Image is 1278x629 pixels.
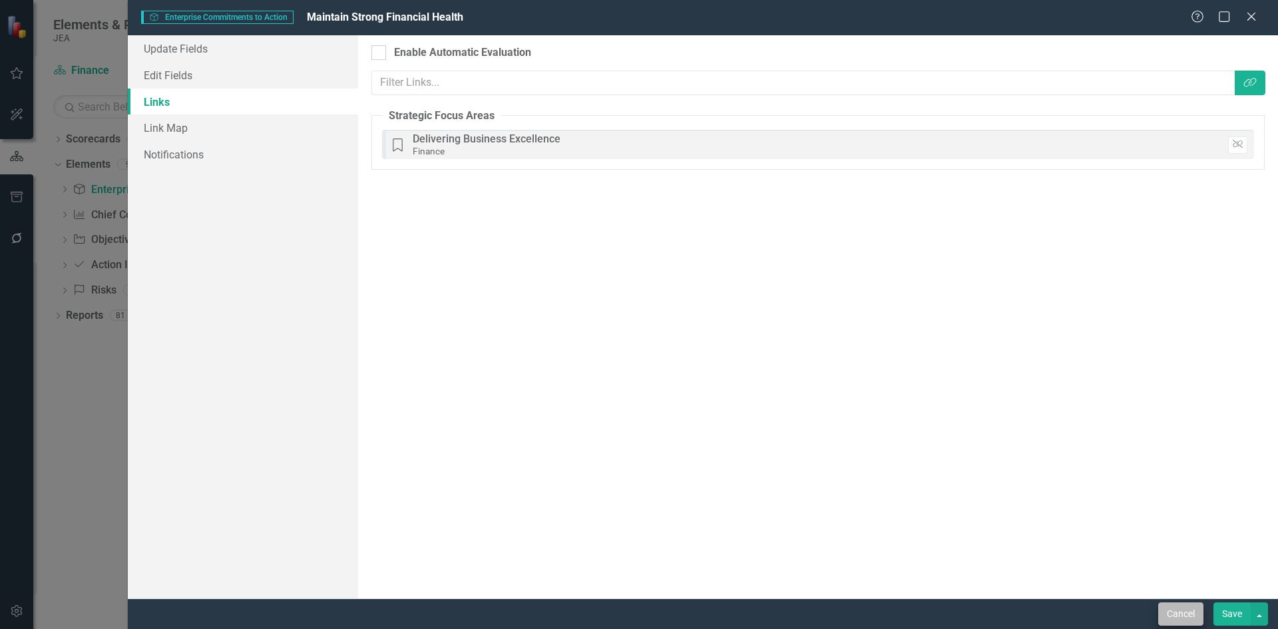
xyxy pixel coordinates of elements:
span: Enterprise Commitments to Action [141,11,294,24]
a: Update Fields [128,35,358,62]
input: Filter Links... [371,71,1236,95]
button: Save [1213,602,1251,626]
a: Links [128,89,358,115]
button: Cancel [1158,602,1203,626]
a: Edit Fields [128,62,358,89]
div: Delivering Business Excellence [413,133,560,145]
span: Maintain Strong Financial Health [307,11,463,23]
a: Notifications [128,141,358,168]
div: Enable Automatic Evaluation [394,45,531,61]
small: Finance [413,146,445,156]
legend: Strategic Focus Areas [382,108,501,124]
a: Link Map [128,114,358,141]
